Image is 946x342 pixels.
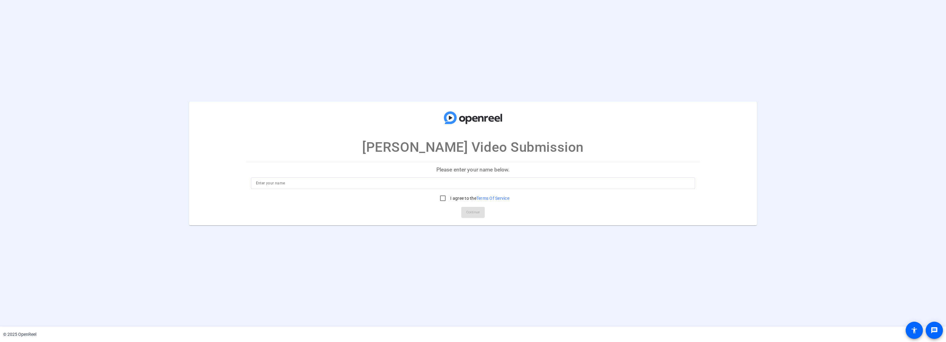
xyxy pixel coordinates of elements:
div: © 2025 OpenReel [3,331,36,338]
label: I agree to the [449,195,509,201]
mat-icon: message [931,327,938,334]
input: Enter your name [256,179,690,187]
mat-icon: accessibility [911,327,918,334]
p: Please enter your name below. [246,162,700,177]
a: Terms Of Service [476,196,509,201]
p: [PERSON_NAME] Video Submission [362,137,584,157]
img: company-logo [442,107,504,128]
